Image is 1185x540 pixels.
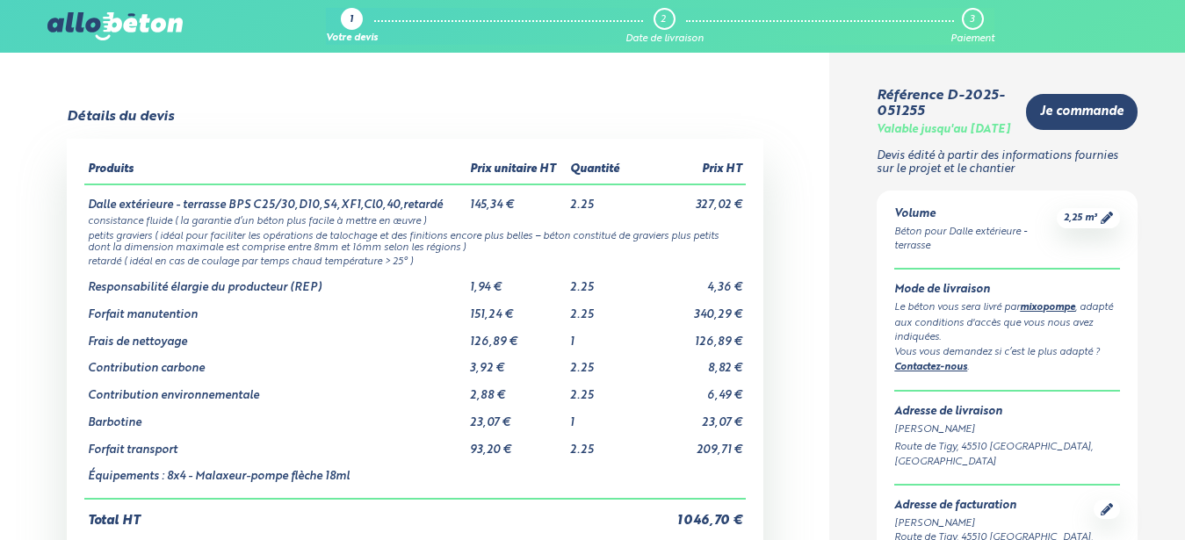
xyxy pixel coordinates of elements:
[640,268,746,295] td: 4,36 €
[84,227,746,254] td: petits graviers ( idéal pour faciliter les opérations de talochage et des finitions encore plus b...
[877,88,1012,120] div: Référence D-2025-051255
[894,225,1057,255] div: Béton pour Dalle extérieure - terrasse
[1020,303,1075,313] a: mixopompe
[84,295,466,322] td: Forfait manutention
[466,376,567,403] td: 2,88 €
[567,430,640,457] td: 2.25
[877,150,1138,176] p: Devis édité à partir des informations fournies sur le projet et le chantier
[1040,104,1124,119] span: Je commande
[894,516,1094,531] div: [PERSON_NAME]
[47,12,183,40] img: allobéton
[625,33,704,45] div: Date de livraison
[84,253,746,268] td: retardé ( idéal en cas de coulage par temps chaud température > 25° )
[894,406,1120,419] div: Adresse de livraison
[84,499,641,529] td: Total HT
[661,14,666,25] div: 2
[67,109,174,125] div: Détails du devis
[640,349,746,376] td: 8,82 €
[950,8,994,45] a: 3 Paiement
[84,457,466,499] td: Équipements : 8x4 - Malaxeur-pompe flèche 18ml
[894,422,1120,437] div: [PERSON_NAME]
[894,345,1120,376] div: Vous vous demandez si c’est le plus adapté ? .
[84,184,466,212] td: Dalle extérieure - terrasse BPS C25/30,D10,S4,XF1,Cl0,40,retardé
[640,295,746,322] td: 340,29 €
[970,14,974,25] div: 3
[567,349,640,376] td: 2.25
[84,349,466,376] td: Contribution carbone
[640,184,746,212] td: 327,02 €
[567,295,640,322] td: 2.25
[567,268,640,295] td: 2.25
[84,403,466,430] td: Barbotine
[466,403,567,430] td: 23,07 €
[894,363,967,372] a: Contactez-nous
[640,430,746,457] td: 209,71 €
[567,322,640,349] td: 1
[326,33,378,45] div: Votre devis
[466,430,567,457] td: 93,20 €
[466,349,567,376] td: 3,92 €
[84,268,466,295] td: Responsabilité élargie du producteur (REP)
[894,208,1057,221] div: Volume
[640,156,746,184] th: Prix HT
[877,124,1010,137] div: Valable jusqu'au [DATE]
[84,212,746,227] td: consistance fluide ( la garantie d’un béton plus facile à mettre en œuvre )
[466,184,567,212] td: 145,34 €
[567,403,640,430] td: 1
[466,295,567,322] td: 151,24 €
[84,376,466,403] td: Contribution environnementale
[350,15,353,26] div: 1
[894,500,1094,513] div: Adresse de facturation
[1029,472,1166,521] iframe: Help widget launcher
[466,268,567,295] td: 1,94 €
[466,322,567,349] td: 126,89 €
[84,430,466,457] td: Forfait transport
[640,376,746,403] td: 6,49 €
[894,300,1120,345] div: Le béton vous sera livré par , adapté aux conditions d'accès que vous nous avez indiquées.
[84,156,466,184] th: Produits
[625,8,704,45] a: 2 Date de livraison
[466,156,567,184] th: Prix unitaire HT
[894,284,1120,297] div: Mode de livraison
[1026,94,1138,130] a: Je commande
[84,322,466,349] td: Frais de nettoyage
[326,8,378,45] a: 1 Votre devis
[640,499,746,529] td: 1 046,70 €
[950,33,994,45] div: Paiement
[640,403,746,430] td: 23,07 €
[567,184,640,212] td: 2.25
[567,376,640,403] td: 2.25
[894,440,1120,470] div: Route de Tigy, 45510 [GEOGRAPHIC_DATA], [GEOGRAPHIC_DATA]
[567,156,640,184] th: Quantité
[640,322,746,349] td: 126,89 €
